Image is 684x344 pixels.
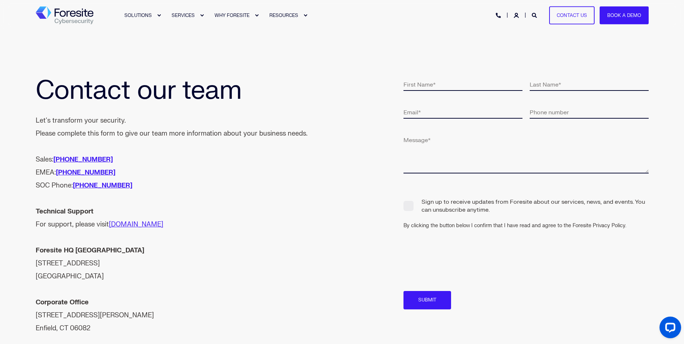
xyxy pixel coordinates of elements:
[109,220,163,229] a: [DOMAIN_NAME]
[530,105,649,119] input: Phone number
[36,6,93,25] img: Foresite logo, a hexagon shape of blues with a directional arrow to the right hand side, and the ...
[36,311,154,332] span: [STREET_ADDRESS][PERSON_NAME] Enfield, CT 06082
[36,244,308,283] div: [STREET_ADDRESS] [GEOGRAPHIC_DATA]
[255,13,259,18] div: Expand WHY FORESITE
[532,12,538,18] a: Open Search
[269,12,298,18] span: RESOURCES
[514,12,520,18] a: Login
[73,181,132,190] a: [PHONE_NUMBER]
[53,155,113,164] a: [PHONE_NUMBER]
[403,78,522,91] input: First Name*
[36,78,342,103] h1: Contact our team
[403,105,522,119] input: Email*
[36,153,308,192] div: Sales: EMEA: SOC Phone:
[403,222,656,230] div: By clicking the button below I confirm that I have read and agree to the Foresite Privacy Policy.
[36,114,308,127] div: Let's transform your security.
[530,78,649,91] input: Last Name*
[403,291,451,309] input: Submit
[124,12,152,18] span: SOLUTIONS
[303,13,308,18] div: Expand RESOURCES
[600,6,649,25] a: Book a Demo
[36,205,308,231] div: For support, please visit
[56,168,115,177] a: [PHONE_NUMBER]
[36,298,89,306] strong: Corporate Office
[36,207,93,216] strong: Technical Support
[549,6,595,25] a: Contact Us
[36,127,308,140] div: Please complete this form to give our team more information about your business needs.
[654,314,684,344] iframe: LiveChat chat widget
[36,246,144,255] strong: Foresite HQ [GEOGRAPHIC_DATA]
[215,12,250,18] span: WHY FORESITE
[36,6,93,25] a: Back to Home
[403,198,649,214] span: Sign up to receive updates from Foresite about our services, news, and events. You can unsubscrib...
[403,248,496,269] iframe: reCAPTCHA
[200,13,204,18] div: Expand SERVICES
[157,13,161,18] div: Expand SOLUTIONS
